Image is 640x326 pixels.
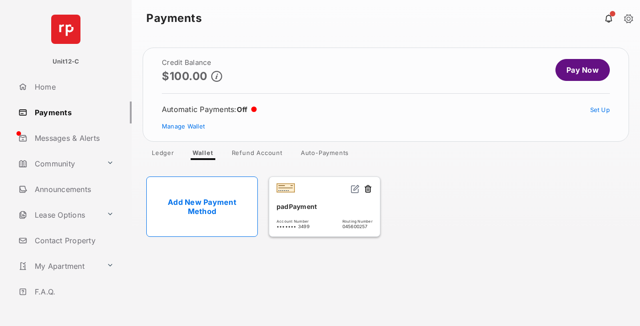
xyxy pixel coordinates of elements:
[15,102,132,123] a: Payments
[15,127,132,149] a: Messages & Alerts
[53,57,80,66] p: Unit12-C
[15,153,103,175] a: Community
[146,13,202,24] strong: Payments
[15,255,103,277] a: My Apartment
[15,230,132,251] a: Contact Property
[15,76,132,98] a: Home
[51,15,80,44] img: svg+xml;base64,PHN2ZyB4bWxucz0iaHR0cDovL3d3dy53My5vcmcvMjAwMC9zdmciIHdpZHRoPSI2NCIgaGVpZ2h0PSI2NC...
[15,281,132,303] a: F.A.Q.
[15,204,103,226] a: Lease Options
[15,178,132,200] a: Announcements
